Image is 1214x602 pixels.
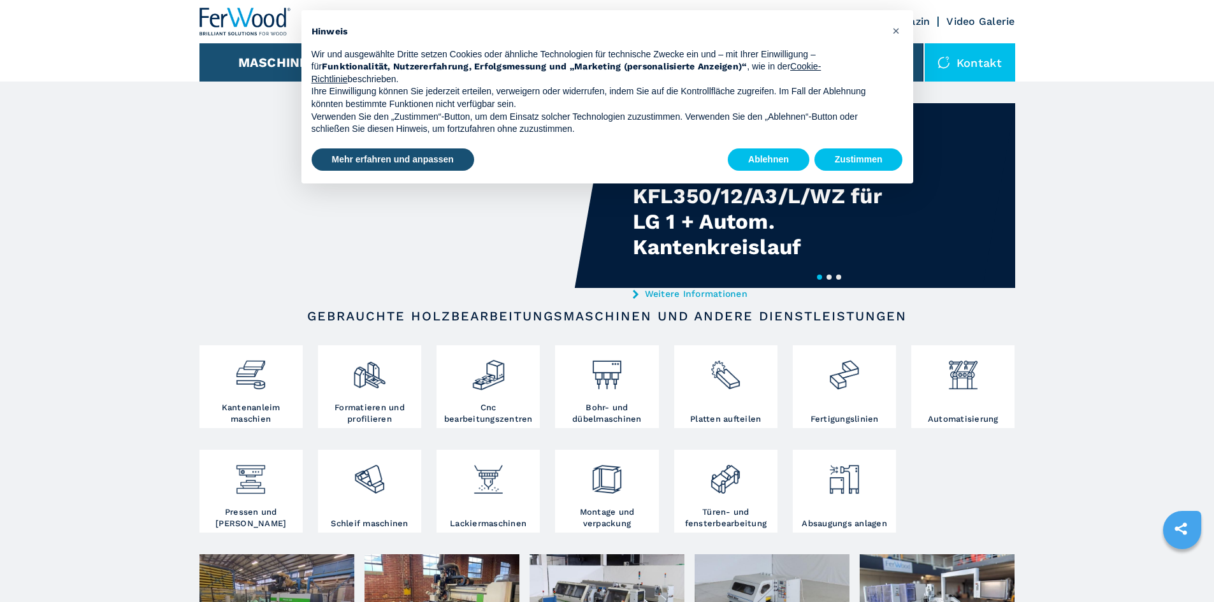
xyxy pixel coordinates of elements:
[709,453,742,496] img: lavorazione_porte_finestre_2.png
[472,453,505,496] img: verniciatura_1.png
[709,348,742,392] img: sezionatrici_2.png
[674,345,777,428] a: Platten aufteilen
[440,402,537,425] h3: Cnc bearbeitungszentren
[836,275,841,280] button: 3
[203,402,300,425] h3: Kantenanleim maschien
[817,275,822,280] button: 1
[199,103,607,288] video: Your browser does not support the video tag.
[793,345,896,428] a: Fertigungslinien
[793,450,896,533] a: Absaugungs anlagen
[886,20,907,41] button: Schließen Sie diesen Hinweis
[814,148,903,171] button: Zustimmen
[827,453,861,496] img: aspirazione_1.png
[677,506,774,529] h3: Türen- und fensterbearbeitung
[911,345,1015,428] a: Automatisierung
[925,43,1015,82] div: Kontakt
[437,450,540,533] a: Lackiermaschinen
[312,85,883,110] p: Ihre Einwilligung können Sie jederzeit erteilen, verweigern oder widerrufen, indem Sie auf die Ko...
[590,348,624,392] img: foratrici_inseritrici_2.png
[1165,513,1197,545] a: sharethis
[312,25,883,38] h2: Hinweis
[199,8,291,36] img: Ferwood
[352,348,386,392] img: squadratrici_2.png
[352,453,386,496] img: levigatrici_2.png
[558,506,655,529] h3: Montage und verpackung
[318,345,421,428] a: Formatieren und profilieren
[312,48,883,86] p: Wir und ausgewählte Dritte setzen Cookies oder ähnliche Technologien für technische Zwecke ein un...
[674,450,777,533] a: Türen- und fensterbearbeitung
[946,348,980,392] img: automazione.png
[318,450,421,533] a: Schleif maschinen
[811,413,879,425] h3: Fertigungslinien
[234,348,268,392] img: bordatrici_1.png
[238,55,318,70] button: Maschinen
[690,413,761,425] h3: Platten aufteilen
[312,61,821,84] a: Cookie-Richtlinie
[321,402,418,425] h3: Formatieren und profilieren
[827,275,832,280] button: 2
[802,518,887,529] h3: Absaugungs anlagen
[892,23,900,38] span: ×
[937,56,950,69] img: Kontakt
[472,348,505,392] img: centro_di_lavoro_cnc_2.png
[199,345,303,428] a: Kantenanleim maschien
[946,15,1015,27] a: Video Galerie
[437,345,540,428] a: Cnc bearbeitungszentren
[555,345,658,428] a: Bohr- und dübelmaschinen
[590,453,624,496] img: montaggio_imballaggio_2.png
[199,450,303,533] a: Pressen und [PERSON_NAME]
[450,518,526,529] h3: Lackiermaschinen
[331,518,408,529] h3: Schleif maschinen
[1160,545,1204,592] iframe: Chat
[312,111,883,136] p: Verwenden Sie den „Zustimmen“-Button, um dem Einsatz solcher Technologien zuzustimmen. Verwenden ...
[234,453,268,496] img: pressa-strettoia.png
[240,308,974,324] h2: Gebrauchte Holzbearbeitungsmaschinen und andere Dienstleistungen
[633,289,883,299] a: Weitere Informationen
[928,413,999,425] h3: Automatisierung
[728,148,809,171] button: Ablehnen
[558,402,655,425] h3: Bohr- und dübelmaschinen
[322,61,748,71] strong: Funktionalität, Nutzererfahrung, Erfolgsmessung und „Marketing (personalisierte Anzeigen)“
[555,450,658,533] a: Montage und verpackung
[312,148,474,171] button: Mehr erfahren und anpassen
[203,506,300,529] h3: Pressen und [PERSON_NAME]
[827,348,861,392] img: linee_di_produzione_2.png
